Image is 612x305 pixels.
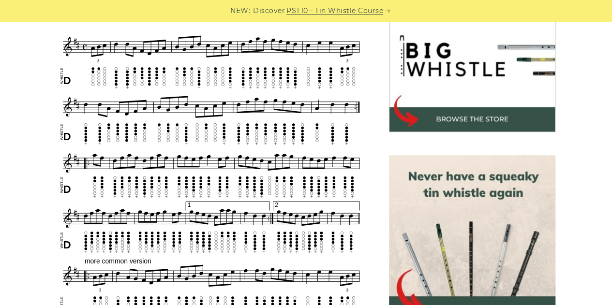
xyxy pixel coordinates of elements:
[253,5,285,16] span: Discover
[230,5,250,16] span: NEW:
[286,5,383,16] a: PST10 - Tin Whistle Course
